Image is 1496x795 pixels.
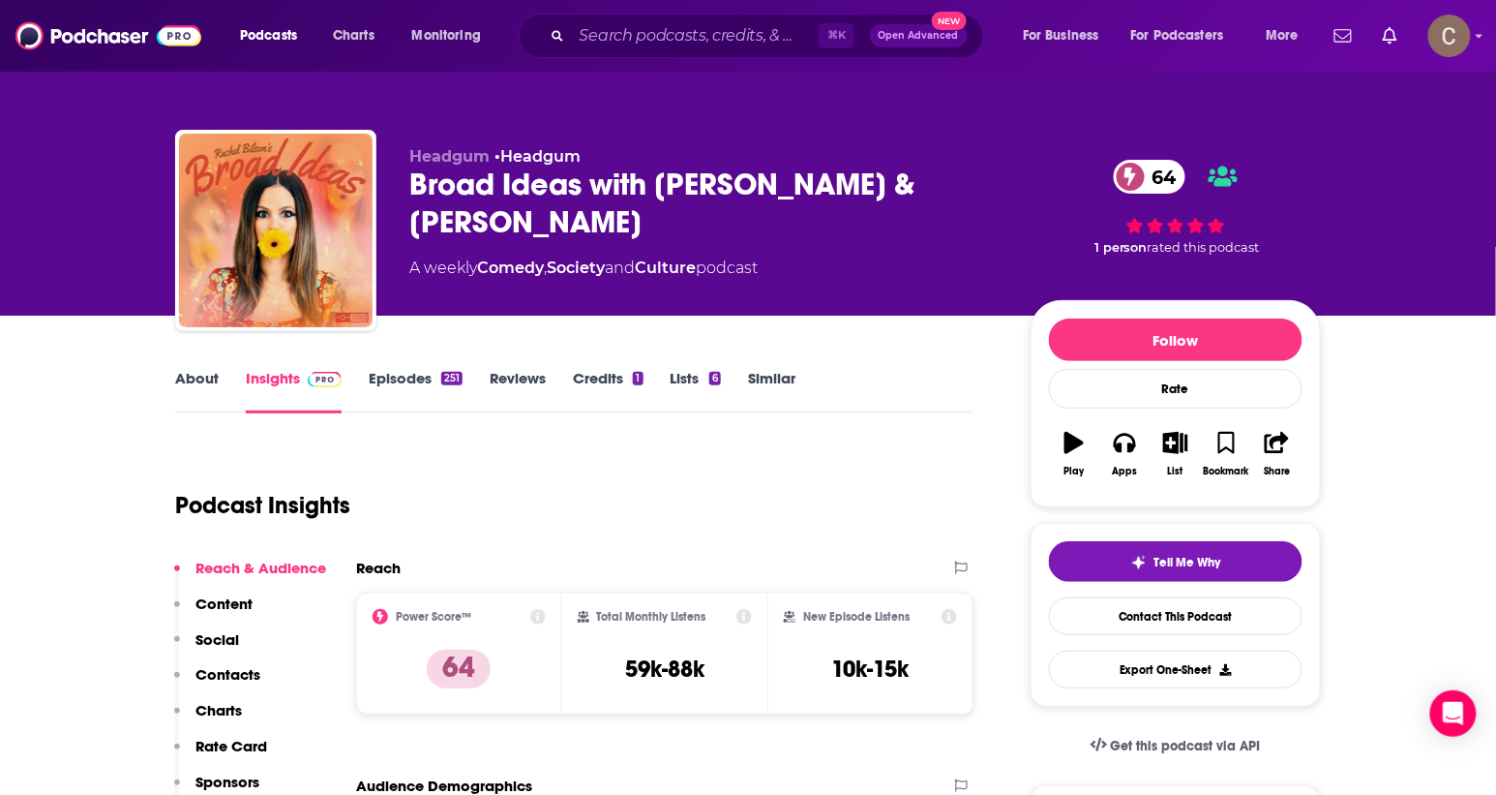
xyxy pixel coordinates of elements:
[1049,319,1302,361] button: Follow
[671,369,721,413] a: Lists6
[427,650,491,688] p: 64
[547,259,605,277] a: Society
[1131,555,1147,570] img: tell me why sparkle
[240,22,297,49] span: Podcasts
[399,20,506,51] button: open menu
[1428,15,1471,57] img: User Profile
[1375,19,1405,52] a: Show notifications dropdown
[195,559,326,577] p: Reach & Audience
[174,559,326,595] button: Reach & Audience
[709,372,721,385] div: 6
[356,559,401,577] h2: Reach
[748,369,795,413] a: Similar
[544,259,547,277] span: ,
[932,12,967,30] span: New
[308,372,342,387] img: Podchaser Pro
[195,665,260,684] p: Contacts
[537,14,1002,58] div: Search podcasts, credits, & more...
[195,630,239,649] p: Social
[195,595,253,613] p: Content
[1204,466,1249,477] div: Bookmark
[1131,22,1224,49] span: For Podcasters
[1113,466,1138,477] div: Apps
[635,259,696,277] a: Culture
[356,777,532,795] h2: Audience Demographics
[1064,466,1085,477] div: Play
[369,369,463,413] a: Episodes251
[1099,419,1150,489] button: Apps
[441,372,463,385] div: 251
[174,665,260,701] button: Contacts
[1428,15,1471,57] button: Show profile menu
[320,20,386,51] a: Charts
[195,701,242,719] p: Charts
[1114,160,1186,194] a: 64
[477,259,544,277] a: Comedy
[573,369,643,413] a: Credits1
[195,737,267,755] p: Rate Card
[1075,722,1276,770] a: Get this podcast via API
[1119,20,1252,51] button: open menu
[819,23,854,48] span: ⌘ K
[870,24,968,47] button: Open AdvancedNew
[333,22,374,49] span: Charts
[1133,160,1186,194] span: 64
[195,773,259,791] p: Sponsors
[500,147,581,166] a: Headgum
[174,701,242,737] button: Charts
[246,369,342,413] a: InsightsPodchaser Pro
[1252,20,1323,51] button: open menu
[1049,419,1099,489] button: Play
[15,17,201,54] img: Podchaser - Follow, Share and Rate Podcasts
[1009,20,1123,51] button: open menu
[597,610,706,624] h2: Total Monthly Listens
[1154,555,1221,570] span: Tell Me Why
[226,20,322,51] button: open menu
[1031,147,1321,267] div: 64 1 personrated this podcast
[1049,597,1302,635] a: Contact This Podcast
[1151,419,1201,489] button: List
[1094,240,1148,255] span: 1 person
[1252,419,1302,489] button: Share
[1327,19,1360,52] a: Show notifications dropdown
[803,610,910,624] h2: New Episode Listens
[175,369,219,413] a: About
[174,630,239,666] button: Social
[625,655,704,684] h3: 59k-88k
[1148,240,1260,255] span: rated this podcast
[1266,22,1299,49] span: More
[633,372,643,385] div: 1
[1049,369,1302,409] div: Rate
[1430,690,1477,737] div: Open Intercom Messenger
[1111,738,1261,754] span: Get this podcast via API
[174,595,253,630] button: Content
[1201,419,1251,489] button: Bookmark
[879,31,959,41] span: Open Advanced
[179,134,373,327] img: Broad Ideas with Rachel Bilson & Olivia Allen
[409,147,490,166] span: Headgum
[1168,466,1183,477] div: List
[832,655,910,684] h3: 10k-15k
[409,257,758,280] div: A weekly podcast
[396,610,471,624] h2: Power Score™
[490,369,546,413] a: Reviews
[1049,651,1302,688] button: Export One-Sheet
[1264,466,1290,477] div: Share
[1428,15,1471,57] span: Logged in as clay.bolton
[494,147,581,166] span: •
[175,491,350,520] h1: Podcast Insights
[1049,541,1302,582] button: tell me why sparkleTell Me Why
[174,737,267,773] button: Rate Card
[605,259,635,277] span: and
[412,22,481,49] span: Monitoring
[572,20,819,51] input: Search podcasts, credits, & more...
[1023,22,1099,49] span: For Business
